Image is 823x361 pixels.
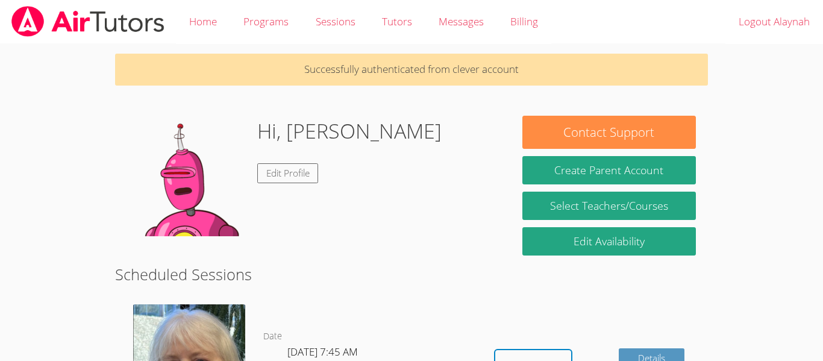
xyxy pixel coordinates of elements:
[522,227,696,256] a: Edit Availability
[257,116,442,146] h1: Hi, [PERSON_NAME]
[522,156,696,184] button: Create Parent Account
[439,14,484,28] span: Messages
[522,116,696,149] button: Contact Support
[115,263,708,286] h2: Scheduled Sessions
[257,163,319,183] a: Edit Profile
[115,54,708,86] p: Successfully authenticated from clever account
[127,116,248,236] img: default.png
[522,192,696,220] a: Select Teachers/Courses
[10,6,166,37] img: airtutors_banner-c4298cdbf04f3fff15de1276eac7730deb9818008684d7c2e4769d2f7ddbe033.png
[287,345,358,359] span: [DATE] 7:45 AM
[263,329,282,344] dt: Date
